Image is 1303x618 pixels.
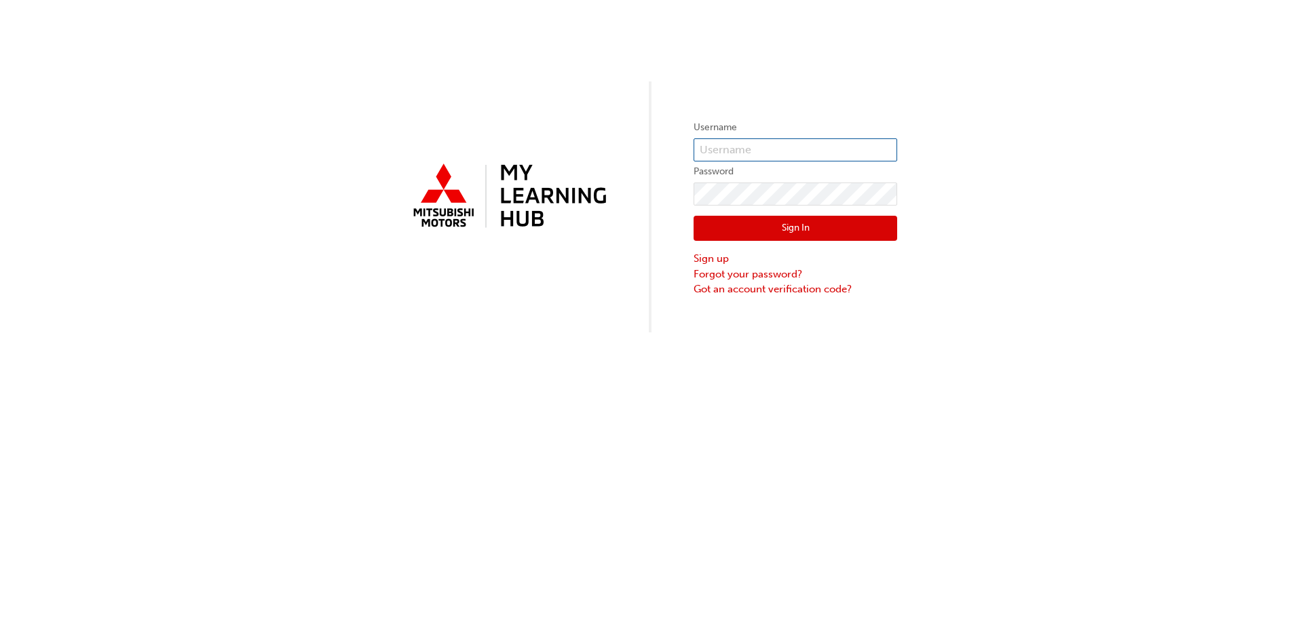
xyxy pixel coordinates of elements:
input: Username [694,138,897,161]
label: Password [694,163,897,180]
a: Sign up [694,251,897,267]
a: Got an account verification code? [694,282,897,297]
img: mmal [406,158,609,235]
a: Forgot your password? [694,267,897,282]
label: Username [694,119,897,136]
button: Sign In [694,216,897,242]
